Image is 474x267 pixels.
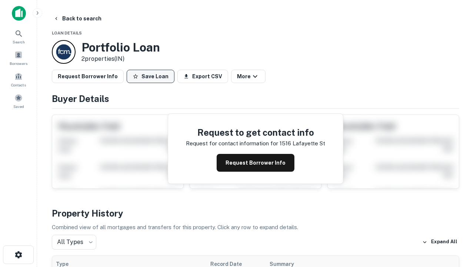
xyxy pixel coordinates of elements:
button: Back to search [50,12,104,25]
a: Search [2,26,35,46]
img: capitalize-icon.png [12,6,26,21]
h4: Property History [52,207,459,220]
button: Save Loan [127,70,174,83]
p: Combined view of all mortgages and transfers for this property. Click any row to expand details. [52,223,459,232]
div: All Types [52,235,96,250]
span: Loan Details [52,31,82,35]
a: Borrowers [2,48,35,68]
p: 2 properties (IN) [81,55,160,63]
h4: Buyer Details [52,92,459,105]
span: Contacts [11,82,26,88]
a: Contacts [2,69,35,89]
span: Borrowers [10,60,27,66]
h3: Portfolio Loan [81,40,160,55]
button: More [231,70,266,83]
p: Request for contact information for [186,139,278,148]
span: Saved [13,103,24,109]
button: Request Borrower Info [52,70,124,83]
p: 1516 lafayette st [280,139,325,148]
iframe: Chat Widget [437,184,474,220]
button: Expand All [420,237,459,248]
h4: Request to get contact info [186,126,325,139]
button: Export CSV [177,70,228,83]
button: Request Borrower Info [217,154,294,172]
span: Search [13,39,25,45]
a: Saved [2,91,35,111]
